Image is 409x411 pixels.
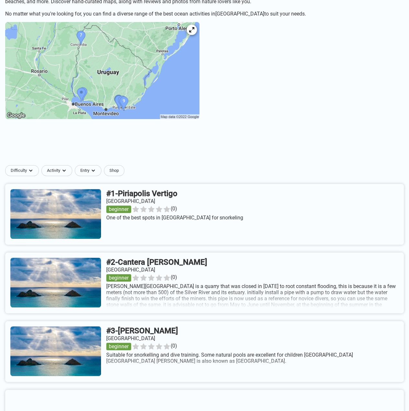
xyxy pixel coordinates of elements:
img: Uruguay dive site map [5,22,199,119]
img: dropdown caret [91,168,96,173]
span: Entry [80,168,89,173]
iframe: Advertisement [48,131,362,160]
span: Activity [47,168,60,173]
button: Activitydropdown caret [41,165,75,176]
img: dropdown caret [62,168,67,173]
button: Entrydropdown caret [75,165,104,176]
a: Shop [104,165,124,176]
button: Difficultydropdown caret [5,165,41,176]
img: dropdown caret [28,168,33,173]
span: Difficulty [11,168,27,173]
